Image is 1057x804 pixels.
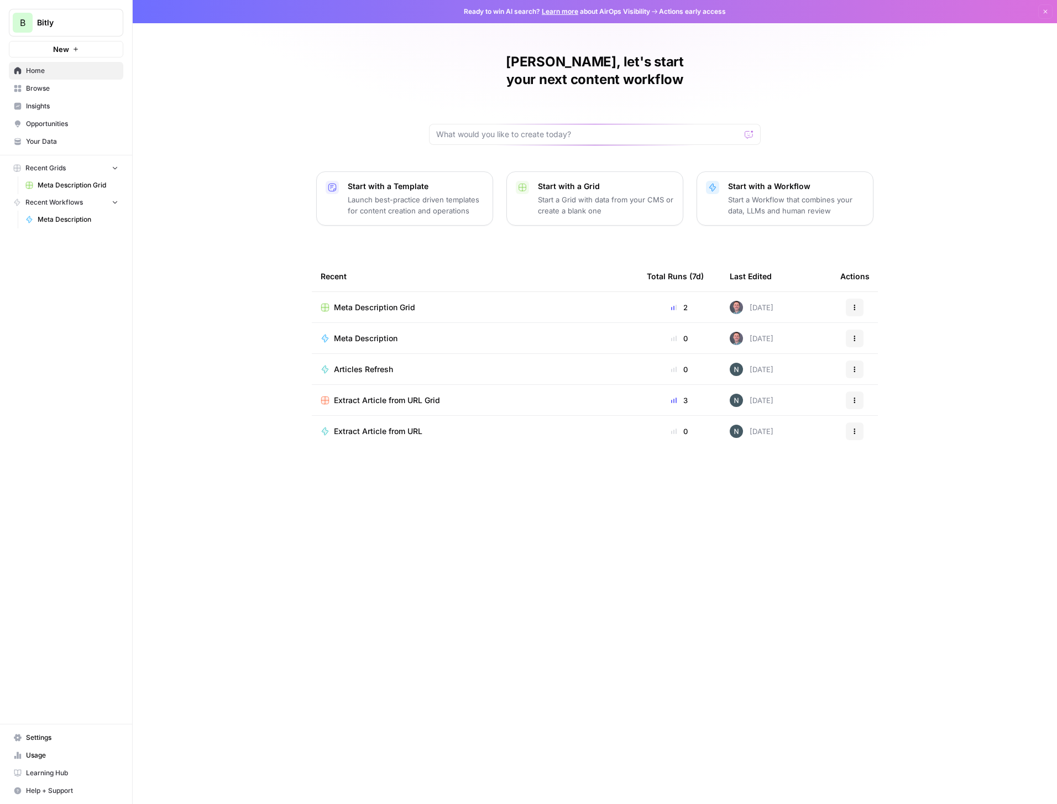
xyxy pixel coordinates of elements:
p: Start a Grid with data from your CMS or create a blank one [538,194,674,216]
p: Start with a Template [348,181,484,192]
a: Learn more [542,7,578,15]
span: Meta Description Grid [38,180,118,190]
a: Meta Description Grid [20,176,123,194]
div: 0 [647,364,712,375]
a: Usage [9,746,123,764]
span: Recent Grids [25,163,66,173]
div: 0 [647,333,712,344]
button: Recent Workflows [9,194,123,211]
div: 0 [647,426,712,437]
span: Usage [26,750,118,760]
img: mfx9qxiwvwbk9y2m949wqpoopau8 [730,363,743,376]
div: Actions [840,261,870,291]
img: 7br3rge9tdzvejibewpaqucdn4rl [730,301,743,314]
h1: [PERSON_NAME], let's start your next content workflow [429,53,761,88]
span: Your Data [26,137,118,147]
p: Start with a Grid [538,181,674,192]
div: Recent [321,261,629,291]
span: Opportunities [26,119,118,129]
input: What would you like to create today? [436,129,740,140]
span: Meta Description [38,215,118,225]
span: New [53,44,69,55]
div: [DATE] [730,425,773,438]
a: Meta Description [20,211,123,228]
a: Extract Article from URL [321,426,629,437]
span: Articles Refresh [334,364,393,375]
div: Last Edited [730,261,772,291]
button: Help + Support [9,782,123,800]
div: [DATE] [730,363,773,376]
span: Extract Article from URL [334,426,422,437]
span: Bitly [37,17,104,28]
span: Browse [26,83,118,93]
a: Home [9,62,123,80]
span: Learning Hub [26,768,118,778]
span: B [20,16,25,29]
a: Insights [9,97,123,115]
a: Articles Refresh [321,364,629,375]
div: [DATE] [730,332,773,345]
a: Meta Description Grid [321,302,629,313]
div: [DATE] [730,301,773,314]
button: Recent Grids [9,160,123,176]
a: Your Data [9,133,123,150]
a: Learning Hub [9,764,123,782]
button: New [9,41,123,58]
a: Opportunities [9,115,123,133]
a: Extract Article from URL Grid [321,395,629,406]
span: Help + Support [26,786,118,796]
a: Settings [9,729,123,746]
a: Browse [9,80,123,97]
span: Actions early access [659,7,726,17]
button: Start with a TemplateLaunch best-practice driven templates for content creation and operations [316,171,493,226]
button: Start with a WorkflowStart a Workflow that combines your data, LLMs and human review [697,171,873,226]
div: Total Runs (7d) [647,261,704,291]
button: Start with a GridStart a Grid with data from your CMS or create a blank one [506,171,683,226]
div: 3 [647,395,712,406]
span: Meta Description Grid [334,302,415,313]
div: 2 [647,302,712,313]
span: Settings [26,733,118,743]
span: Recent Workflows [25,197,83,207]
p: Start a Workflow that combines your data, LLMs and human review [728,194,864,216]
span: Ready to win AI search? about AirOps Visibility [464,7,650,17]
img: 7br3rge9tdzvejibewpaqucdn4rl [730,332,743,345]
img: mfx9qxiwvwbk9y2m949wqpoopau8 [730,394,743,407]
a: Meta Description [321,333,629,344]
span: Home [26,66,118,76]
div: [DATE] [730,394,773,407]
img: mfx9qxiwvwbk9y2m949wqpoopau8 [730,425,743,438]
span: Extract Article from URL Grid [334,395,440,406]
button: Workspace: Bitly [9,9,123,36]
span: Meta Description [334,333,397,344]
span: Insights [26,101,118,111]
p: Start with a Workflow [728,181,864,192]
p: Launch best-practice driven templates for content creation and operations [348,194,484,216]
